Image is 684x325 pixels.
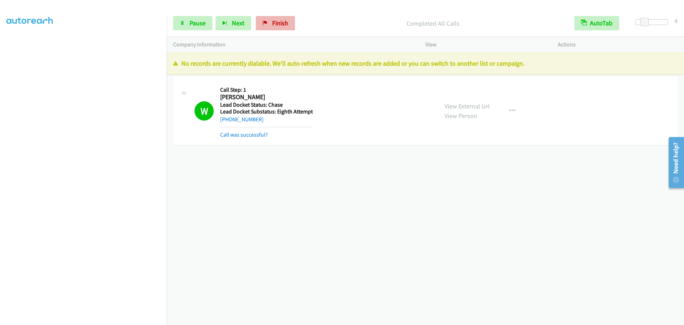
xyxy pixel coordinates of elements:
h2: [PERSON_NAME] [220,93,311,101]
button: Next [216,16,251,30]
iframe: Resource Center [663,134,684,191]
span: Finish [272,19,288,27]
span: Pause [190,19,206,27]
span: Next [232,19,244,27]
a: [PHONE_NUMBER] [220,116,264,123]
h5: Lead Docket Status: Chase [220,101,313,108]
h5: Call Step: 1 [220,86,313,93]
a: Finish [256,16,295,30]
p: Actions [558,40,678,49]
div: 4 [674,16,678,26]
p: No records are currently dialable. We'll auto-refresh when new records are added or you can switc... [173,59,678,68]
a: View External Url [445,102,490,110]
button: AutoTab [574,16,619,30]
p: Completed All Calls [305,19,561,28]
a: Call was successful? [220,131,268,138]
h5: Lead Docket Substatus: Eighth Attempt [220,108,313,115]
a: Pause [173,16,212,30]
h1: W [195,101,214,121]
p: Company Information [173,40,413,49]
p: View [425,40,545,49]
a: View Person [445,112,477,120]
